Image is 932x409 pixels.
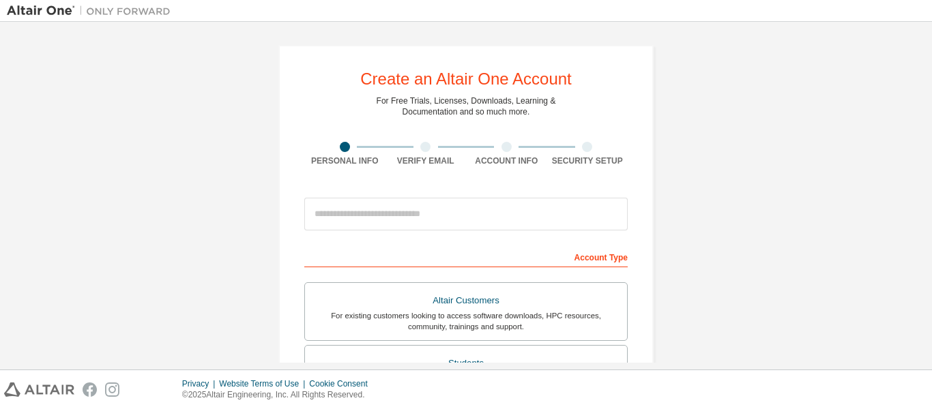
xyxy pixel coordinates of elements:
[7,4,177,18] img: Altair One
[377,95,556,117] div: For Free Trials, Licenses, Downloads, Learning & Documentation and so much more.
[385,155,467,166] div: Verify Email
[83,382,97,397] img: facebook.svg
[313,310,619,332] div: For existing customers looking to access software downloads, HPC resources, community, trainings ...
[304,245,628,267] div: Account Type
[105,382,119,397] img: instagram.svg
[466,155,547,166] div: Account Info
[313,291,619,310] div: Altair Customers
[182,389,376,401] p: © 2025 Altair Engineering, Inc. All Rights Reserved.
[547,155,628,166] div: Security Setup
[4,382,74,397] img: altair_logo.svg
[182,378,219,389] div: Privacy
[360,71,572,87] div: Create an Altair One Account
[304,155,385,166] div: Personal Info
[313,354,619,373] div: Students
[309,378,375,389] div: Cookie Consent
[219,378,309,389] div: Website Terms of Use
